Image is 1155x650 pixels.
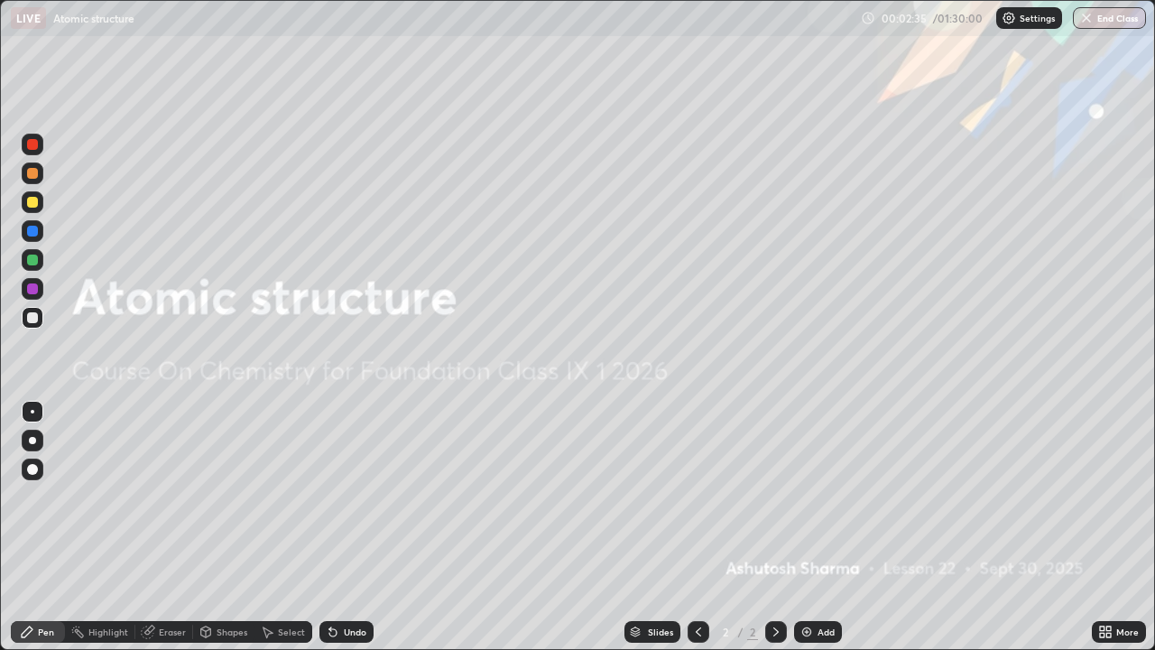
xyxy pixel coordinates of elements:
div: Shapes [217,627,247,636]
div: Add [818,627,835,636]
div: More [1116,627,1139,636]
img: add-slide-button [799,625,814,639]
img: class-settings-icons [1002,11,1016,25]
div: Slides [648,627,673,636]
p: Settings [1020,14,1055,23]
div: Pen [38,627,54,636]
p: Atomic structure [53,11,134,25]
div: 2 [716,627,735,637]
div: Undo [344,627,366,636]
div: Select [278,627,305,636]
div: Eraser [159,627,186,636]
div: Highlight [88,627,128,636]
button: End Class [1073,7,1146,29]
img: end-class-cross [1079,11,1094,25]
p: LIVE [16,11,41,25]
div: / [738,627,744,637]
div: 2 [747,624,758,640]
